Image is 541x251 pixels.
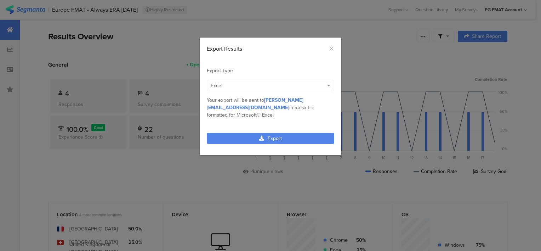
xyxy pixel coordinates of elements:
span: .xlsx file formatted for Microsoft© Excel [207,104,314,119]
a: Export [207,133,334,144]
div: Export Results [207,45,334,53]
span: [PERSON_NAME][EMAIL_ADDRESS][DOMAIN_NAME] [207,96,303,111]
div: Export Type [207,67,334,74]
span: Excel [211,82,222,89]
div: Your export will be sent to in a [207,96,334,119]
button: Close [329,45,334,53]
div: dialog [200,38,341,155]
